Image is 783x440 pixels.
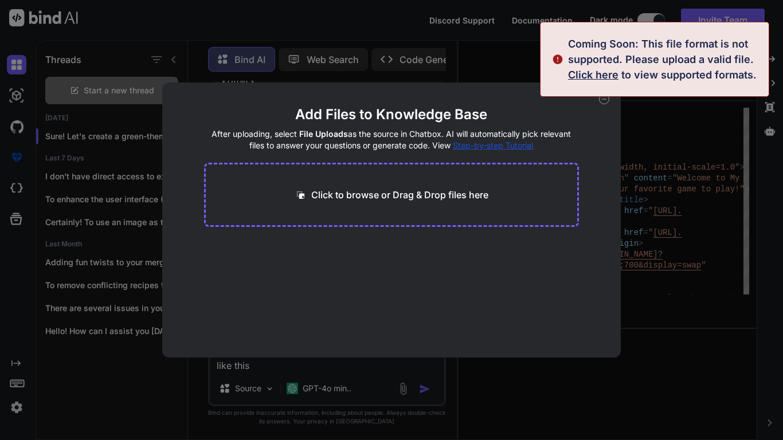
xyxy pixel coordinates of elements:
[311,188,488,202] p: Click to browse or Drag & Drop files here
[204,128,579,151] h4: After uploading, select as the source in Chatbox. AI will automatically pick relevant files to an...
[568,69,618,81] span: Click here
[568,36,762,82] div: Coming Soon: This file format is not supported. Please upload a valid file. to view supported for...
[204,105,579,124] h2: Add Files to Knowledge Base
[453,140,533,150] span: Step-by-step Tutorial
[299,129,348,139] span: File Uploads
[552,36,563,82] img: alert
